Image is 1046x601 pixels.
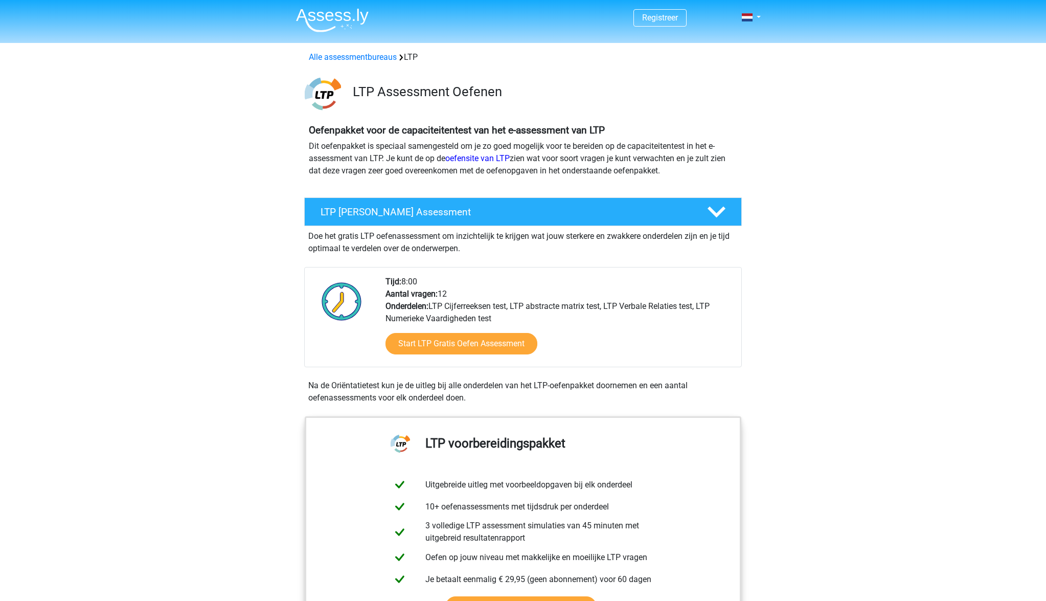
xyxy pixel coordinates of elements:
[305,51,741,63] div: LTP
[378,276,741,367] div: 8:00 12 LTP Cijferreeksen test, LTP abstracte matrix test, LTP Verbale Relaties test, LTP Numerie...
[309,52,397,62] a: Alle assessmentbureaus
[304,380,742,404] div: Na de Oriëntatietest kun je de uitleg bij alle onderdelen van het LTP-oefenpakket doornemen en ee...
[642,13,678,23] a: Registreer
[385,289,438,299] b: Aantal vragen:
[309,140,737,177] p: Dit oefenpakket is speciaal samengesteld om je zo goed mogelijk voor te bereiden op de capaciteit...
[304,226,742,255] div: Doe het gratis LTP oefenassessment om inzichtelijk te krijgen wat jouw sterkere en zwakkere onder...
[385,333,537,354] a: Start LTP Gratis Oefen Assessment
[309,124,605,136] b: Oefenpakket voor de capaciteitentest van het e-assessment van LTP
[296,8,369,32] img: Assessly
[316,276,368,327] img: Klok
[385,277,401,286] b: Tijd:
[321,206,691,218] h4: LTP [PERSON_NAME] Assessment
[353,84,734,100] h3: LTP Assessment Oefenen
[305,76,341,112] img: ltp.png
[300,197,746,226] a: LTP [PERSON_NAME] Assessment
[385,301,428,311] b: Onderdelen:
[445,153,510,163] a: oefensite van LTP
